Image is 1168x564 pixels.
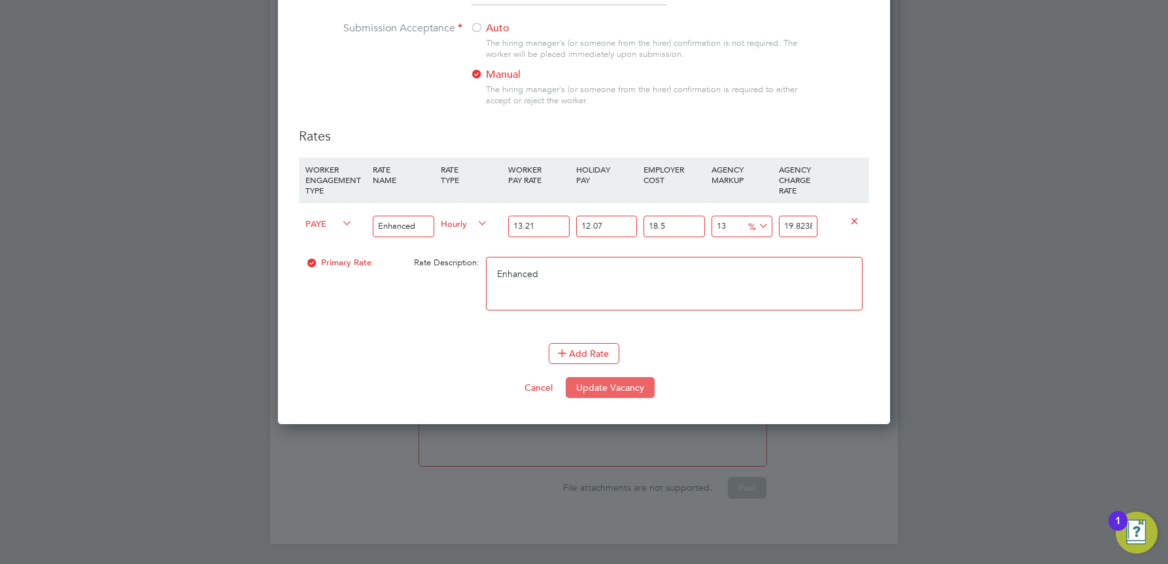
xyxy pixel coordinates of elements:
[566,377,655,398] button: Update Vacancy
[1116,512,1158,554] button: Open Resource Center, 1 new notification
[505,158,572,191] div: WORKER PAY RATE
[470,22,634,35] label: Auto
[299,22,462,35] label: Submission Acceptance
[573,158,640,191] div: HOLIDAY PAY
[441,216,488,230] span: Hourly
[305,257,371,268] span: Primary Rate
[640,158,708,191] div: EMPLOYER COST
[414,257,479,268] span: Rate Description:
[299,127,869,144] h3: Rates
[514,377,563,398] button: Cancel
[744,218,770,233] span: %
[486,38,804,60] div: The hiring manager's (or someone from the hirer) confirmation is not required. The worker will be...
[305,216,352,230] span: PAYE
[708,158,776,191] div: AGENCY MARKUP
[438,158,505,191] div: RATE TYPE
[486,84,804,107] div: The hiring manager's (or someone from the hirer) confirmation is required to either accept or rej...
[302,158,369,202] div: WORKER ENGAGEMENT TYPE
[470,68,634,82] label: Manual
[1115,521,1121,538] div: 1
[776,158,821,202] div: AGENCY CHARGE RATE
[549,343,619,364] button: Add Rate
[369,158,437,191] div: RATE NAME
